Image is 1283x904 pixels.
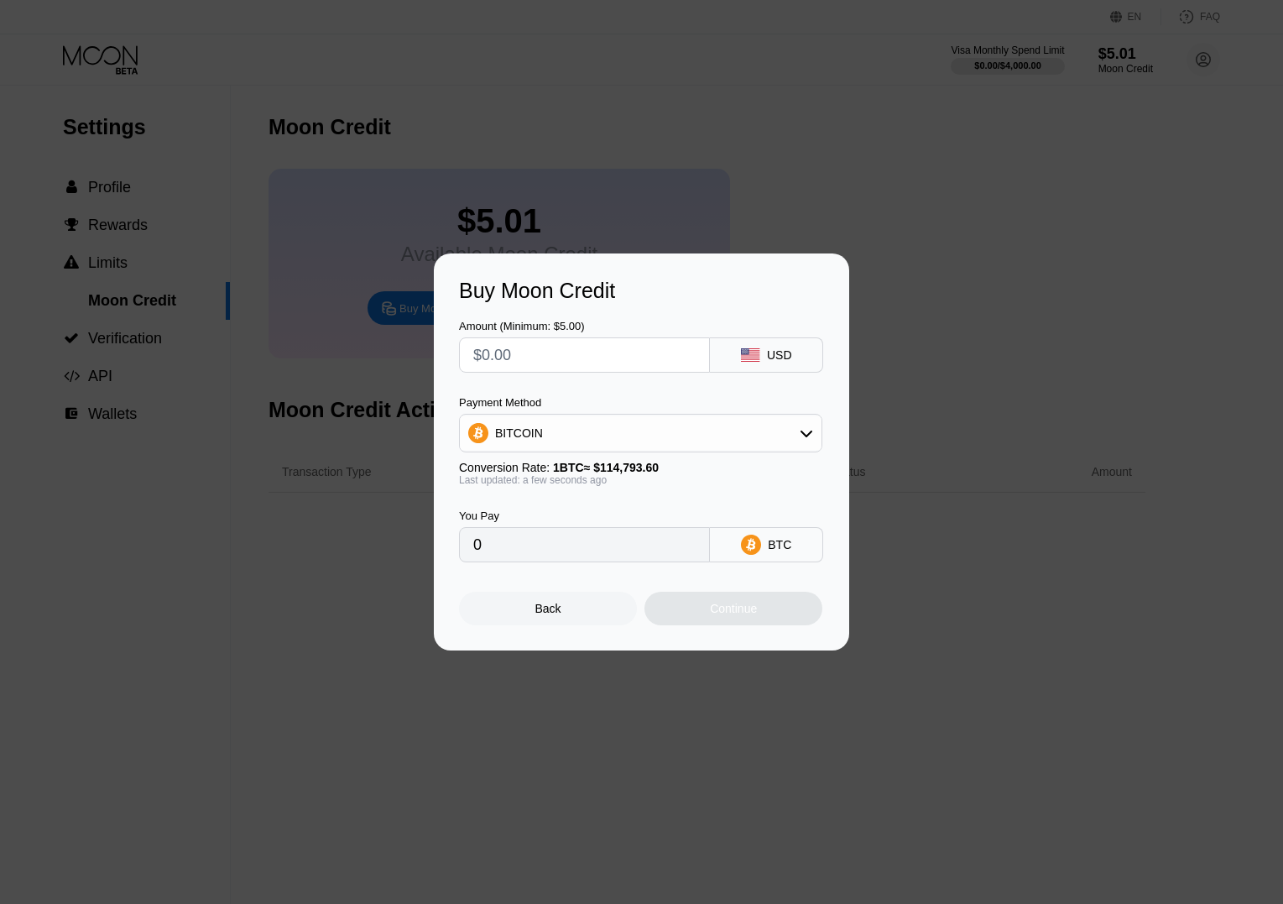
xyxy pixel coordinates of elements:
div: BITCOIN [460,416,821,450]
div: USD [767,348,792,362]
div: BITCOIN [495,426,543,440]
div: BTC [768,538,791,551]
div: You Pay [459,509,710,522]
div: Conversion Rate: [459,461,822,474]
div: Amount (Minimum: $5.00) [459,320,710,332]
div: Payment Method [459,396,822,409]
div: Back [535,602,561,615]
div: Last updated: a few seconds ago [459,474,822,486]
span: 1 BTC ≈ $114,793.60 [553,461,659,474]
div: Back [459,592,637,625]
input: $0.00 [473,338,696,372]
div: Buy Moon Credit [459,279,824,303]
